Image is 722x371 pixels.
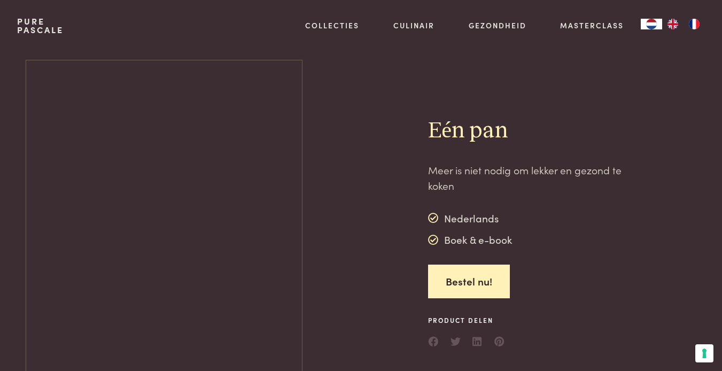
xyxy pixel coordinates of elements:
[662,19,684,29] a: EN
[428,232,512,248] div: Boek & e-book
[469,20,526,31] a: Gezondheid
[305,20,359,31] a: Collecties
[428,117,646,145] h2: Eén pan
[641,19,662,29] div: Language
[641,19,705,29] aside: Language selected: Nederlands
[393,20,434,31] a: Culinair
[684,19,705,29] a: FR
[428,265,510,298] a: Bestel nu!
[695,344,713,362] button: Uw voorkeuren voor toestemming voor trackingtechnologieën
[428,210,512,226] div: Nederlands
[17,17,64,34] a: PurePascale
[641,19,662,29] a: NL
[560,20,624,31] a: Masterclass
[428,315,505,325] span: Product delen
[662,19,705,29] ul: Language list
[428,163,646,193] p: Meer is niet nodig om lekker en gezond te koken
